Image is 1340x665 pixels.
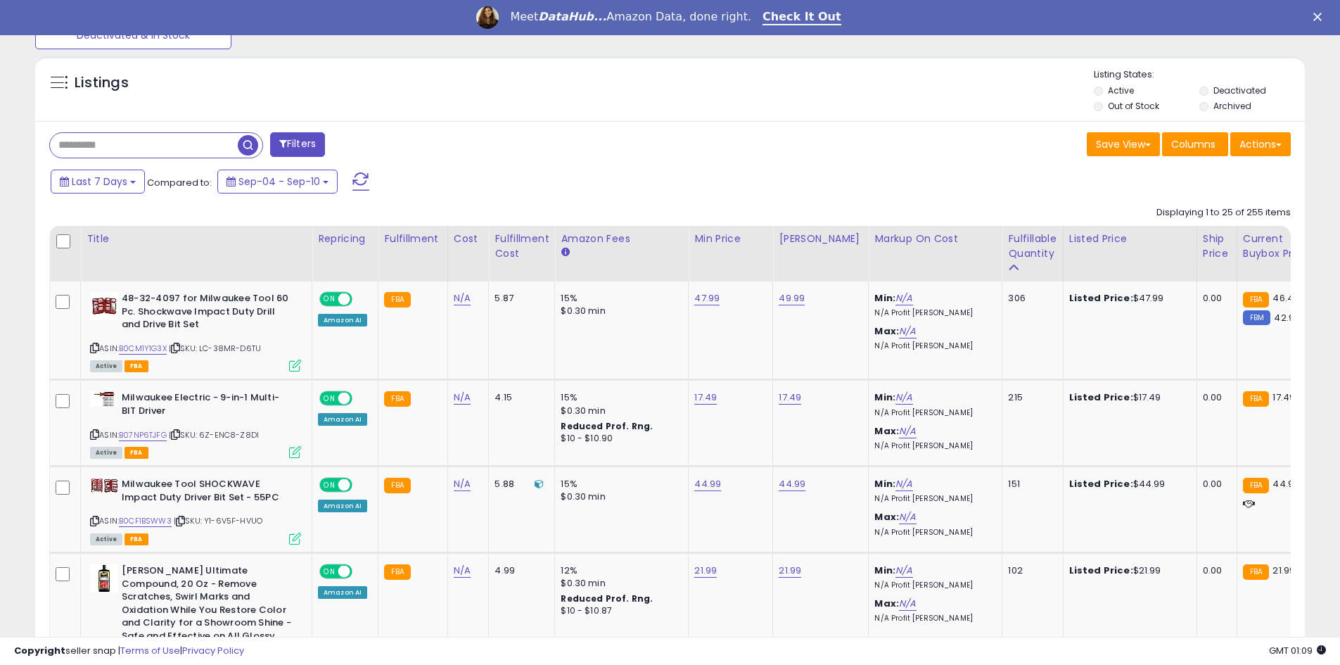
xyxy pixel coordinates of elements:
[350,479,373,491] span: OFF
[899,597,916,611] a: N/A
[895,291,912,305] a: N/A
[1213,100,1251,112] label: Archived
[1230,132,1291,156] button: Actions
[561,391,677,404] div: 15%
[1069,391,1186,404] div: $17.49
[174,515,262,526] span: | SKU: Y1-6V5F-HVUO
[1243,478,1269,493] small: FBA
[1008,564,1052,577] div: 102
[874,581,991,590] p: N/A Profit [PERSON_NAME]
[321,479,338,491] span: ON
[384,478,410,493] small: FBA
[1213,84,1266,96] label: Deactivated
[1008,232,1057,261] div: Fulfillable Quantity
[350,566,373,578] span: OFF
[1162,132,1228,156] button: Columns
[1313,13,1327,21] div: Close
[694,232,767,246] div: Min Price
[169,429,259,441] span: | SKU: 6Z-ENC8-Z8DI
[119,515,172,527] a: B0CF1BSWW3
[694,477,721,491] a: 44.99
[90,478,118,493] img: 51LP8LGpIsL._SL40_.jpg
[899,510,916,524] a: N/A
[125,533,148,545] span: FBA
[1069,564,1186,577] div: $21.99
[1087,132,1160,156] button: Save View
[874,510,899,524] b: Max:
[384,391,410,407] small: FBA
[1243,232,1315,261] div: Current Buybox Price
[561,246,569,259] small: Amazon Fees.
[538,10,606,23] i: DataHub...
[1243,391,1269,407] small: FBA
[874,441,991,451] p: N/A Profit [PERSON_NAME]
[1108,100,1159,112] label: Out of Stock
[125,447,148,459] span: FBA
[1203,478,1226,490] div: 0.00
[90,478,301,543] div: ASIN:
[762,10,841,25] a: Check It Out
[561,433,677,445] div: $10 - $10.90
[119,343,167,355] a: B0CM1Y1G3X
[1108,84,1134,96] label: Active
[182,644,244,657] a: Privacy Policy
[899,324,916,338] a: N/A
[1272,391,1295,404] span: 17.49
[561,292,677,305] div: 15%
[1069,391,1133,404] b: Listed Price:
[779,232,862,246] div: [PERSON_NAME]
[321,566,338,578] span: ON
[90,564,118,593] img: 41MQjsOM4qL._SL40_.jpg
[869,226,1002,281] th: The percentage added to the cost of goods (COGS) that forms the calculator for Min & Max prices.
[874,564,895,577] b: Min:
[1008,478,1052,490] div: 151
[318,413,367,426] div: Amazon AI
[874,597,899,610] b: Max:
[895,564,912,578] a: N/A
[561,420,653,432] b: Reduced Prof. Rng.
[561,490,677,503] div: $0.30 min
[561,478,677,490] div: 15%
[454,477,471,491] a: N/A
[1008,292,1052,305] div: 306
[1069,478,1186,490] div: $44.99
[270,132,325,157] button: Filters
[895,391,912,405] a: N/A
[1008,391,1052,404] div: 215
[384,232,441,246] div: Fulfillment
[1243,292,1269,308] small: FBA
[874,324,899,338] b: Max:
[874,528,991,538] p: N/A Profit [PERSON_NAME]
[119,429,167,441] a: B07NP6TJFG
[90,391,301,457] div: ASIN:
[1203,292,1226,305] div: 0.00
[147,176,212,189] span: Compared to:
[561,564,677,577] div: 12%
[874,424,899,438] b: Max:
[90,292,301,370] div: ASIN:
[1269,644,1326,657] span: 2025-09-18 01:09 GMT
[238,175,320,189] span: Sep-04 - Sep-10
[874,341,991,351] p: N/A Profit [PERSON_NAME]
[1274,311,1294,324] span: 42.9
[350,393,373,405] span: OFF
[321,393,338,405] span: ON
[384,564,410,580] small: FBA
[454,232,483,246] div: Cost
[122,478,293,507] b: Milwaukee Tool SHOCKWAVE Impact Duty Driver Bit Set - 55PC
[694,391,717,405] a: 17.49
[90,360,122,372] span: All listings currently available for purchase on Amazon
[694,564,717,578] a: 21.99
[122,292,293,335] b: 48-32-4097 for Milwaukee Tool 60 Pc. Shockwave Impact Duty Drill and Drive Bit Set
[125,360,148,372] span: FBA
[1156,206,1291,220] div: Displaying 1 to 25 of 255 items
[895,477,912,491] a: N/A
[694,291,720,305] a: 47.99
[874,614,991,623] p: N/A Profit [PERSON_NAME]
[350,293,373,305] span: OFF
[318,232,372,246] div: Repricing
[779,564,801,578] a: 21.99
[874,291,895,305] b: Min:
[454,291,471,305] a: N/A
[1069,564,1133,577] b: Listed Price:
